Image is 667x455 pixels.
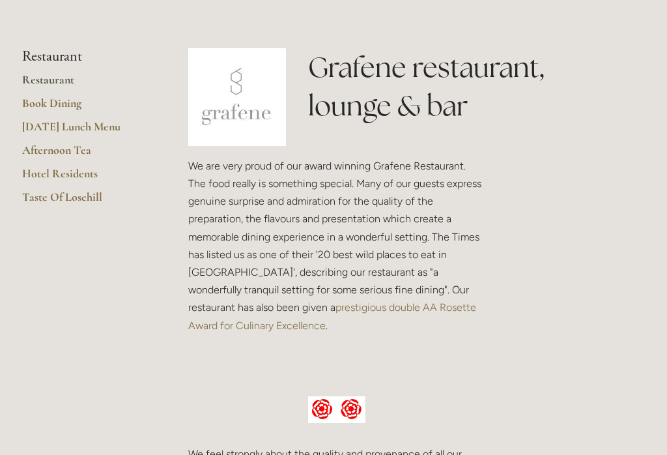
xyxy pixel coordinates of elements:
[22,72,147,96] a: Restaurant
[22,190,147,213] a: Taste Of Losehill
[22,48,147,65] li: Restaurant
[22,96,147,119] a: Book Dining
[22,119,147,143] a: [DATE] Lunch Menu
[22,143,147,166] a: Afternoon Tea
[22,166,147,190] a: Hotel Residents
[308,396,366,424] img: AA culinary excellence.jpg
[308,48,645,125] h1: Grafene restaurant, lounge & bar
[188,48,286,146] img: grafene.jpg
[188,157,485,334] p: We are very proud of our award winning Grafene Restaurant. The food really is something special. ...
[188,301,479,331] a: prestigious double AA Rosette Award for Culinary Excellence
